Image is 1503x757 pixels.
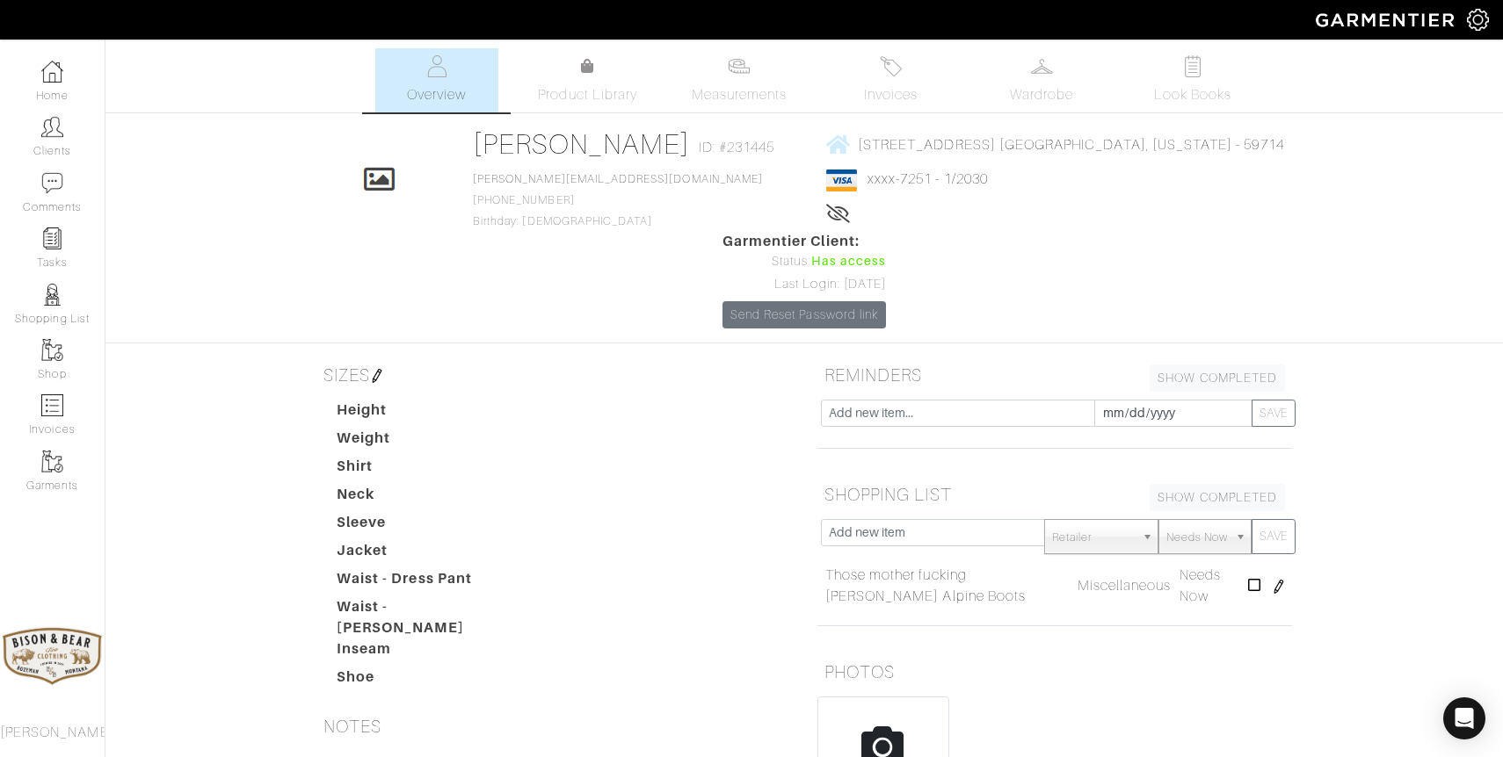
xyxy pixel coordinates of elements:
a: Those mother fucking [PERSON_NAME] Alpine Boots [825,565,1069,607]
img: basicinfo-40fd8af6dae0f16599ec9e87c0ef1c0a1fdea2edbe929e3d69a839185d80c458.svg [425,55,447,77]
dt: Shirt [323,456,524,484]
span: Garmentier Client: [722,231,886,252]
img: garmentier-logo-header-white-b43fb05a5012e4ada735d5af1a66efaba907eab6374d6393d1fbf88cb4ef424d.png [1307,4,1467,35]
dt: Waist - [PERSON_NAME] [323,596,524,638]
a: xxxx-7251 - 1/2030 [868,171,988,187]
dt: Neck [323,484,524,512]
img: garments-icon-b7da505a4dc4fd61783c78ac3ca0ef83fa9d6f193b1c9dc38574b1d14d53ca28.png [41,339,63,361]
img: orders-27d20c2124de7fd6de4e0e44c1d41de31381a507db9b33961299e4e07d508b8c.svg [880,55,902,77]
span: Measurements [692,84,788,105]
img: todo-9ac3debb85659649dc8f770b8b6100bb5dab4b48dedcbae339e5042a72dfd3cc.svg [1182,55,1204,77]
span: [STREET_ADDRESS] [GEOGRAPHIC_DATA], [US_STATE] - 59714 [858,136,1284,152]
span: Needs Now [1166,520,1228,555]
a: [STREET_ADDRESS] [GEOGRAPHIC_DATA], [US_STATE] - 59714 [826,133,1284,155]
h5: SIZES [316,357,791,393]
span: Retailer [1052,520,1135,555]
img: reminder-icon-8004d30b9f0a5d33ae49ab947aed9ed385cf756f9e5892f1edd6e32f2345188e.png [41,227,63,249]
img: garments-icon-b7da505a4dc4fd61783c78ac3ca0ef83fa9d6f193b1c9dc38574b1d14d53ca28.png [41,451,63,472]
a: Look Books [1131,48,1254,112]
dt: Waist - Dress Pant [323,568,524,596]
span: Look Books [1154,84,1232,105]
h5: REMINDERS [817,357,1292,393]
a: SHOW COMPLETED [1150,484,1285,511]
span: Miscellaneous [1078,578,1172,594]
button: SAVE [1252,400,1296,427]
span: [PHONE_NUMBER] Birthday: [DEMOGRAPHIC_DATA] [473,173,763,227]
img: pen-cf24a1663064a2ec1b9c1bd2387e9de7a2fa800b781884d57f21acf72779bad2.png [1272,580,1286,594]
img: clients-icon-6bae9207a08558b7cb47a8932f037763ab4055f8c8b6bfacd5dc20c3e0201464.png [41,116,63,138]
input: Add new item... [821,400,1095,427]
img: gear-icon-white-bd11855cb880d31180b6d7d6211b90ccbf57a29d726f0c71d8c61bd08dd39cc2.png [1467,9,1489,31]
dt: Shoe [323,667,524,695]
a: Invoices [829,48,952,112]
dt: Inseam [323,638,524,667]
div: Status: [722,252,886,271]
a: SHOW COMPLETED [1150,364,1285,392]
img: comment-icon-a0a6a9ef722e966f86d9cbdc48e553b5cf19dbc54f86b18d962a5391bc8f6eb6.png [41,172,63,194]
div: Open Intercom Messenger [1443,697,1485,739]
dt: Jacket [323,540,524,568]
img: stylists-icon-eb353228a002819b7ec25b43dbf5f0378dd9e0616d9560372ff212230b889e62.png [41,284,63,306]
img: visa-934b35602734be37eb7d5d7e5dbcd2044c359bf20a24dc3361ca3fa54326a8a7.png [826,169,857,191]
a: Product Library [526,56,650,105]
span: Invoices [864,84,918,105]
input: Add new item [821,519,1045,546]
span: Product Library [538,84,637,105]
a: [PERSON_NAME][EMAIL_ADDRESS][DOMAIN_NAME] [473,173,763,185]
img: orders-icon-0abe47150d42831381b5fb84f609e132dff9fe21cb692f30cb5eec754e2cba89.png [41,394,63,416]
a: [PERSON_NAME] [473,128,690,160]
h5: NOTES [316,709,791,744]
a: Overview [375,48,498,112]
a: Wardrobe [980,48,1103,112]
a: Measurements [678,48,802,112]
span: Needs Now [1180,567,1221,604]
img: dashboard-icon-dbcd8f5a0b271acd01030246c82b418ddd0df26cd7fceb0bd07c9910d44c42f6.png [41,61,63,83]
span: ID: #231445 [699,137,775,158]
img: pen-cf24a1663064a2ec1b9c1bd2387e9de7a2fa800b781884d57f21acf72779bad2.png [370,369,384,383]
img: wardrobe-487a4870c1b7c33e795ec22d11cfc2ed9d08956e64fb3008fe2437562e282088.svg [1031,55,1053,77]
span: Wardrobe [1010,84,1073,105]
span: Overview [407,84,466,105]
div: Last Login: [DATE] [722,275,886,294]
h5: SHOPPING LIST [817,477,1292,512]
dt: Sleeve [323,512,524,540]
dt: Weight [323,428,524,456]
button: SAVE [1252,519,1296,554]
dt: Height [323,400,524,428]
img: measurements-466bbee1fd09ba9460f595b01e5d73f9e2bff037440d3c8f018324cb6cdf7a4a.svg [728,55,750,77]
h5: PHOTOS [817,654,1292,689]
span: Has access [811,252,887,271]
a: Send Reset Password link [722,301,886,328]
